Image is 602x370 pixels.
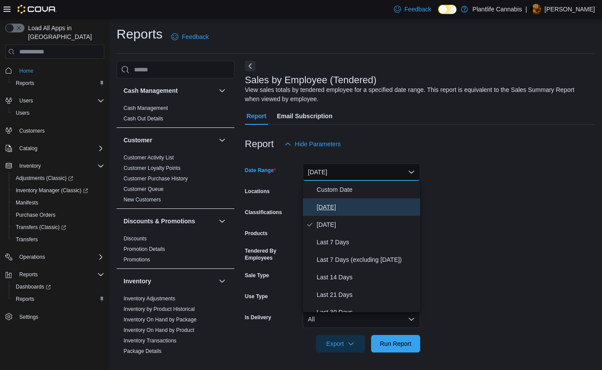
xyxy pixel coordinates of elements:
div: View sales totals by tendered employee for a specified date range. This report is equivalent to t... [245,85,591,104]
button: Home [2,64,108,77]
span: Transfers (Classic) [16,224,66,231]
button: Customer [124,136,215,144]
button: Reports [9,293,108,305]
button: [DATE] [303,163,420,181]
button: Operations [2,251,108,263]
span: Reports [16,269,104,280]
button: Discounts & Promotions [217,216,227,226]
span: Customer Queue [124,186,163,193]
a: Inventory Transactions [124,338,177,344]
span: Operations [19,254,45,261]
h3: Discounts & Promotions [124,217,195,226]
label: Sale Type [245,272,269,279]
button: Cash Management [124,86,215,95]
div: Jericho Larson [531,4,541,14]
a: Promotions [124,257,150,263]
span: [DATE] [317,219,417,230]
h3: Inventory [124,277,151,285]
span: Transfers (Classic) [12,222,104,233]
span: Users [16,95,104,106]
button: Manifests [9,197,108,209]
a: Customer Loyalty Points [124,165,181,171]
button: Catalog [2,142,108,155]
a: Transfers (Classic) [9,221,108,233]
a: Dashboards [12,282,54,292]
span: Users [16,109,29,116]
h3: Sales by Employee (Tendered) [245,75,377,85]
span: Customer Purchase History [124,175,188,182]
label: Is Delivery [245,314,271,321]
span: Inventory Manager (Classic) [12,185,104,196]
span: Run Report [380,339,411,348]
a: Customers [16,126,48,136]
a: Dashboards [9,281,108,293]
h3: Report [245,139,274,149]
span: Last 30 Days [317,307,417,317]
p: Plantlife Cannabis [472,4,522,14]
span: Operations [16,252,104,262]
a: Home [16,66,37,76]
span: Adjustments (Classic) [16,175,73,182]
button: Purchase Orders [9,209,108,221]
span: Feedback [182,32,209,41]
span: Reports [19,271,38,278]
div: Cash Management [117,103,234,127]
a: Customer Queue [124,186,163,192]
span: Reports [16,296,34,303]
h3: Customer [124,136,152,144]
span: Home [19,67,33,74]
span: Purchase Orders [12,210,104,220]
button: Inventory [2,160,108,172]
a: Inventory Manager (Classic) [12,185,92,196]
label: Classifications [245,209,282,216]
a: Settings [16,312,42,322]
span: Customers [19,127,45,134]
span: Inventory Adjustments [124,295,175,302]
button: Export [316,335,365,352]
a: Inventory Manager (Classic) [9,184,108,197]
span: Customers [16,125,104,136]
button: Users [2,95,108,107]
button: Run Report [371,335,420,352]
span: Inventory On Hand by Product [124,327,194,334]
button: All [303,310,420,328]
a: Feedback [390,0,435,18]
span: Reports [12,294,104,304]
a: New Customers [124,197,161,203]
span: Load All Apps in [GEOGRAPHIC_DATA] [25,24,104,41]
button: Operations [16,252,49,262]
span: Settings [16,311,104,322]
a: Discounts [124,236,147,242]
span: Promotion Details [124,246,165,253]
span: New Customers [124,196,161,203]
span: Hide Parameters [295,140,341,148]
a: Cash Out Details [124,116,163,122]
span: Cash Management [124,105,168,112]
a: Reports [12,294,38,304]
button: Customer [217,135,227,145]
a: Inventory On Hand by Package [124,317,197,323]
span: [DATE] [317,202,417,212]
a: Feedback [168,28,212,46]
span: Adjustments (Classic) [12,173,104,183]
button: Next [245,61,255,71]
button: Reports [9,77,108,89]
span: Dashboards [16,283,51,290]
span: Package Details [124,348,162,355]
span: Last 7 Days [317,237,417,247]
a: Customer Activity List [124,155,174,161]
button: Reports [16,269,41,280]
span: Inventory On Hand by Package [124,316,197,323]
span: Purchase Orders [16,211,56,218]
p: | [525,4,527,14]
button: Inventory [124,277,215,285]
a: Reports [12,78,38,88]
label: Tendered By Employees [245,247,299,261]
span: Transfers [16,236,38,243]
button: Users [9,107,108,119]
span: Catalog [16,143,104,154]
h3: Cash Management [124,86,178,95]
span: Users [12,108,104,118]
span: Discounts [124,235,147,242]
